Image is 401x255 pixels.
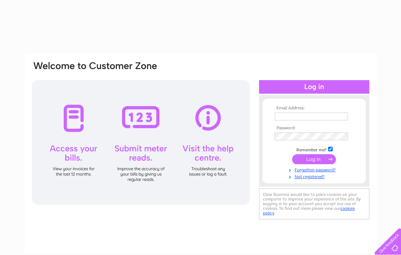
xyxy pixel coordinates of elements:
a: Forgotten password? [275,166,355,173]
a: Not registered? [275,173,355,179]
th: Password: [273,126,355,131]
a: cookies policy [263,206,355,215]
input: Submit [292,154,336,164]
div: Clear Business would like to place cookies on your computer to improve your experience of the sit... [259,188,369,219]
td: Remember me? [273,146,355,153]
th: Email Address: [273,106,355,111]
